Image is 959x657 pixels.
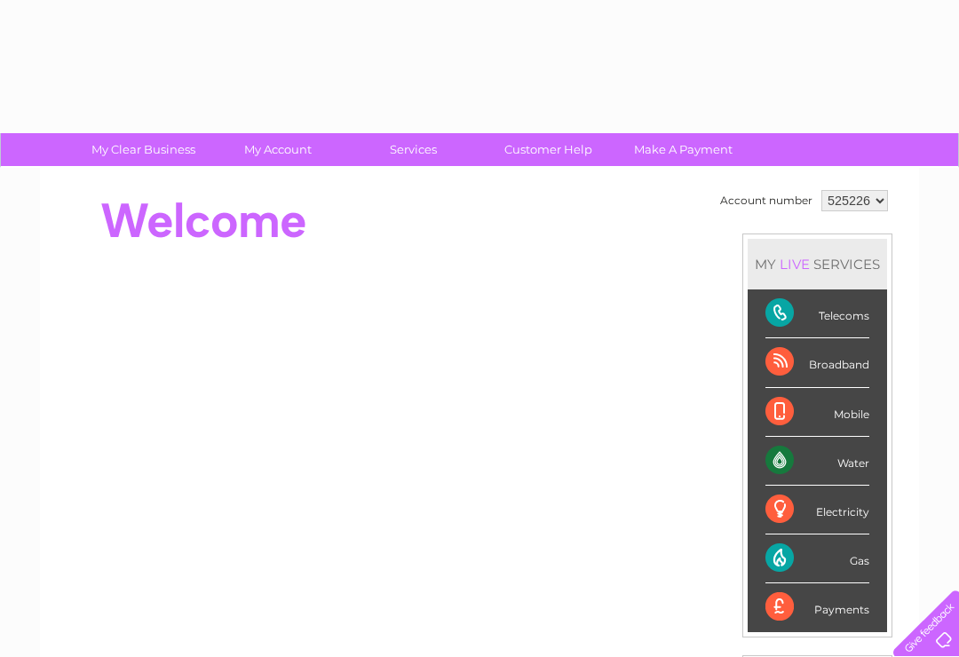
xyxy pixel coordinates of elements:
[765,437,869,486] div: Water
[765,338,869,387] div: Broadband
[748,239,887,289] div: MY SERVICES
[340,133,487,166] a: Services
[610,133,757,166] a: Make A Payment
[70,133,217,166] a: My Clear Business
[716,186,817,216] td: Account number
[765,486,869,534] div: Electricity
[765,583,869,631] div: Payments
[475,133,622,166] a: Customer Help
[776,256,813,273] div: LIVE
[205,133,352,166] a: My Account
[765,388,869,437] div: Mobile
[765,289,869,338] div: Telecoms
[765,534,869,583] div: Gas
